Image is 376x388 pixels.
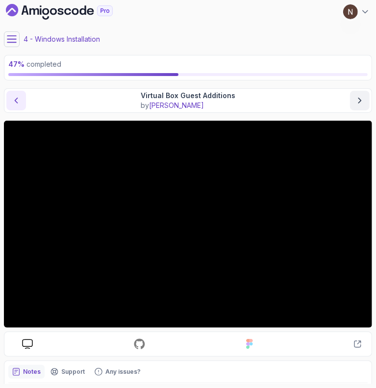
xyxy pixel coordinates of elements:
[105,368,141,376] p: Any issues?
[23,368,41,376] p: Notes
[149,101,204,109] span: [PERSON_NAME]
[343,4,358,19] img: user profile image
[350,91,370,110] button: next content
[4,121,372,328] iframe: 4 - Virtual Box Guest Additions
[91,365,145,379] button: Feedback button
[8,60,61,68] span: completed
[8,60,25,68] span: 47 %
[6,4,135,20] a: Dashboard
[61,368,85,376] p: Support
[8,365,45,379] button: notes button
[141,91,235,101] p: Virtual Box Guest Additions
[14,339,41,349] a: course slides
[47,365,89,379] button: Support button
[24,34,100,44] p: 4 - Windows Installation
[6,91,26,110] button: previous content
[141,101,235,110] p: by
[343,4,370,20] button: user profile image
